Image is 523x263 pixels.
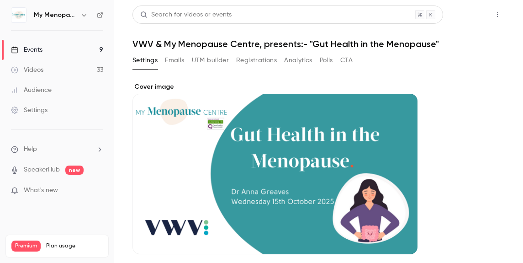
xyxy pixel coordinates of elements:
[165,53,184,68] button: Emails
[340,53,353,68] button: CTA
[11,145,103,154] li: help-dropdown-opener
[11,65,43,75] div: Videos
[132,53,158,68] button: Settings
[65,166,84,175] span: new
[24,165,60,175] a: SpeakerHub
[192,53,229,68] button: UTM builder
[34,11,77,20] h6: My Menopause Centre
[132,82,417,254] section: Cover image
[11,86,52,95] div: Audience
[11,45,42,54] div: Events
[236,53,277,68] button: Registrations
[92,187,103,195] iframe: Noticeable Trigger
[24,186,58,195] span: What's new
[140,10,232,20] div: Search for videos or events
[284,53,312,68] button: Analytics
[24,145,37,154] span: Help
[447,5,483,24] button: Share
[132,82,417,91] label: Cover image
[320,53,333,68] button: Polls
[11,241,41,252] span: Premium
[46,242,103,250] span: Plan usage
[11,8,26,22] img: My Menopause Centre
[132,38,505,49] h1: VWV & My Menopause Centre, presents:- "Gut Health in the Menopause"
[11,106,48,115] div: Settings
